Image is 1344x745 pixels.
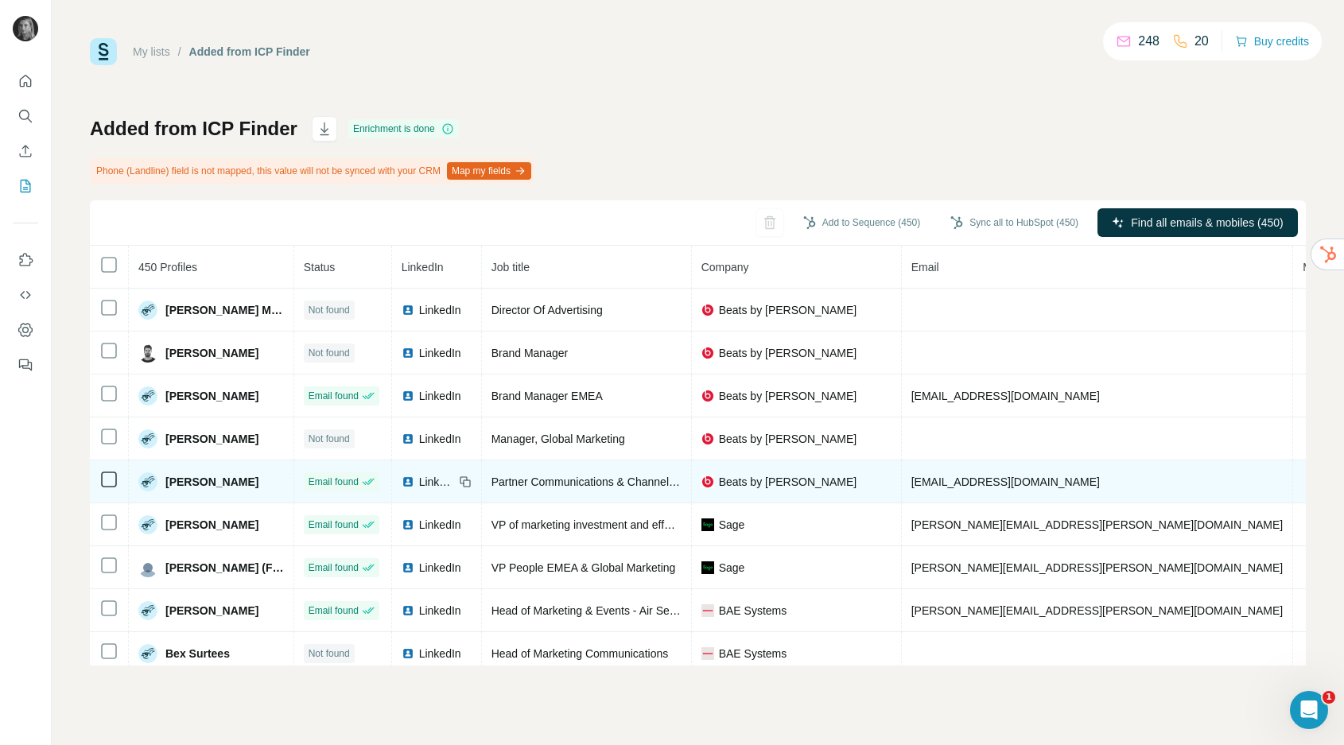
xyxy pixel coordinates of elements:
button: Quick start [13,67,38,95]
span: VP People EMEA & Global Marketing [491,561,676,574]
button: Search [13,102,38,130]
span: BAE Systems [719,646,787,662]
span: Email found [309,475,359,489]
img: company-logo [701,347,714,359]
p: 20 [1194,32,1209,51]
button: Map my fields [447,162,531,180]
img: LinkedIn logo [402,475,414,488]
span: [PERSON_NAME][EMAIL_ADDRESS][PERSON_NAME][DOMAIN_NAME] [911,604,1284,617]
img: Avatar [138,386,157,405]
span: Bex Surtees [165,646,230,662]
img: LinkedIn logo [402,518,414,531]
span: LinkedIn [419,431,461,447]
span: Not found [309,346,350,360]
span: LinkedIn [419,388,461,404]
img: company-logo [701,518,714,531]
img: company-logo [701,390,714,402]
img: LinkedIn logo [402,304,414,316]
button: Add to Sequence (450) [792,211,931,235]
span: Email found [309,561,359,575]
span: LinkedIn [402,261,444,274]
span: 450 Profiles [138,261,197,274]
span: Job title [491,261,530,274]
button: Enrich CSV [13,137,38,165]
span: [EMAIL_ADDRESS][DOMAIN_NAME] [911,475,1100,488]
span: [PERSON_NAME] [165,345,258,361]
li: / [178,44,181,60]
span: [PERSON_NAME] [165,388,258,404]
img: Avatar [138,601,157,620]
img: Avatar [138,515,157,534]
img: Avatar [138,301,157,320]
span: Email found [309,518,359,532]
img: LinkedIn logo [402,561,414,574]
span: [PERSON_NAME] [165,474,258,490]
button: Use Surfe API [13,281,38,309]
button: Feedback [13,351,38,379]
button: Dashboard [13,316,38,344]
span: Beats by [PERSON_NAME] [719,302,857,318]
span: [PERSON_NAME] (FCIPD) [165,560,284,576]
span: Sage [719,560,745,576]
img: company-logo [701,475,714,488]
img: LinkedIn logo [402,390,414,402]
img: Avatar [13,16,38,41]
button: Sync all to HubSpot (450) [939,211,1090,235]
img: Avatar [138,472,157,491]
button: Buy credits [1235,30,1309,52]
button: Use Surfe on LinkedIn [13,246,38,274]
span: Beats by [PERSON_NAME] [719,431,857,447]
span: [PERSON_NAME] Marvel [165,302,284,318]
span: LinkedIn [419,345,461,361]
span: Brand Manager EMEA [491,390,603,402]
span: 1 [1323,691,1335,704]
img: company-logo [701,647,714,660]
span: LinkedIn [419,302,461,318]
span: Beats by [PERSON_NAME] [719,345,857,361]
span: Mobile [1303,261,1335,274]
span: Email [911,261,939,274]
span: [PERSON_NAME][EMAIL_ADDRESS][PERSON_NAME][DOMAIN_NAME] [911,518,1284,531]
p: 248 [1138,32,1159,51]
span: [PERSON_NAME] [165,517,258,533]
img: company-logo [701,561,714,574]
iframe: Intercom live chat [1290,691,1328,729]
h1: Added from ICP Finder [90,116,297,142]
span: Head of Marketing Communications [491,647,669,660]
span: Email found [309,603,359,618]
img: Avatar [138,429,157,448]
span: Head of Marketing & Events - Air Sector [491,604,688,617]
span: Find all emails & mobiles (450) [1131,215,1283,231]
span: Sage [719,517,745,533]
span: Company [701,261,749,274]
img: LinkedIn logo [402,647,414,660]
span: [PERSON_NAME] [165,603,258,619]
span: Status [304,261,336,274]
a: My lists [133,45,170,58]
div: Enrichment is done [348,119,459,138]
span: Not found [309,303,350,317]
span: Partner Communications & Channel Marketing EMEIA [491,475,759,488]
span: Not found [309,646,350,661]
span: Beats by [PERSON_NAME] [719,388,857,404]
div: Added from ICP Finder [189,44,310,60]
img: Surfe Logo [90,38,117,65]
span: Manager, Global Marketing [491,433,625,445]
img: Avatar [138,644,157,663]
span: Not found [309,432,350,446]
span: Beats by [PERSON_NAME] [719,474,857,490]
img: company-logo [701,604,714,617]
span: [PERSON_NAME][EMAIL_ADDRESS][PERSON_NAME][DOMAIN_NAME] [911,561,1284,574]
img: company-logo [701,433,714,445]
button: Find all emails & mobiles (450) [1097,208,1298,237]
span: LinkedIn [419,603,461,619]
span: VP of marketing investment and effectiveness [491,518,717,531]
img: LinkedIn logo [402,433,414,445]
span: LinkedIn [419,517,461,533]
span: LinkedIn [419,474,454,490]
img: Avatar [138,558,157,577]
span: BAE Systems [719,603,787,619]
img: LinkedIn logo [402,347,414,359]
span: Brand Manager [491,347,569,359]
span: LinkedIn [419,646,461,662]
